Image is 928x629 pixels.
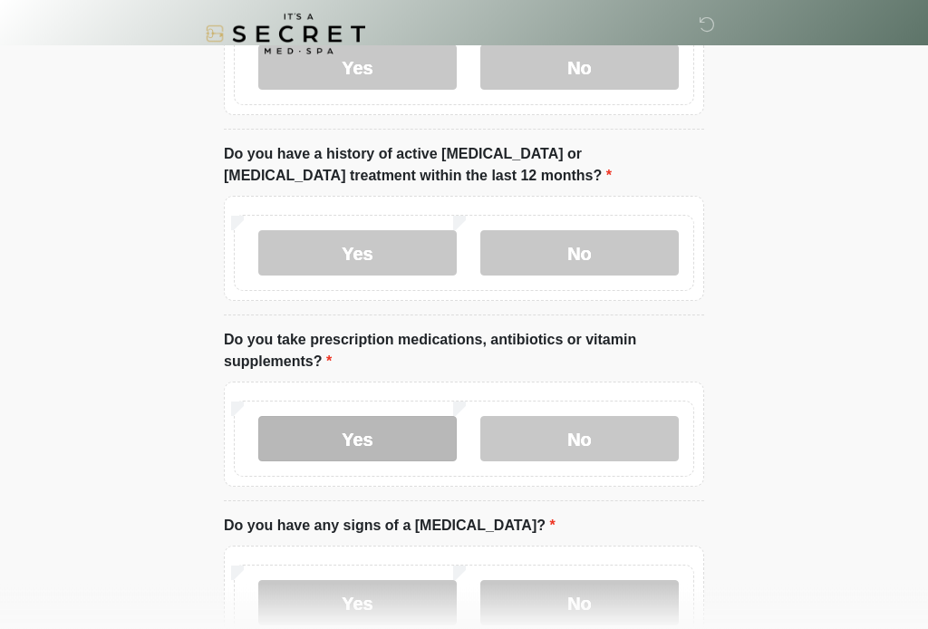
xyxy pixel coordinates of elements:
label: Yes [258,231,457,276]
label: Yes [258,417,457,462]
label: Yes [258,45,457,91]
label: Yes [258,581,457,626]
label: No [480,45,679,91]
label: Do you have any signs of a [MEDICAL_DATA]? [224,516,556,537]
img: It's A Secret Med Spa Logo [206,14,365,54]
label: No [480,417,679,462]
label: Do you have a history of active [MEDICAL_DATA] or [MEDICAL_DATA] treatment within the last 12 mon... [224,144,704,188]
label: Do you take prescription medications, antibiotics or vitamin supplements? [224,330,704,373]
label: No [480,231,679,276]
label: No [480,581,679,626]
